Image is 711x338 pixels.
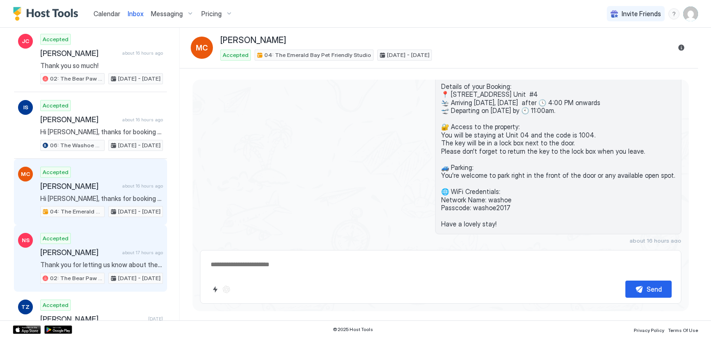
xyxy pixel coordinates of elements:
[50,141,102,150] span: 06: The Washoe Sierra Studio
[118,75,161,83] span: [DATE] - [DATE]
[676,42,687,53] button: Reservation information
[387,51,430,59] span: [DATE] - [DATE]
[683,6,698,21] div: User profile
[668,327,698,333] span: Terms Of Use
[40,248,118,257] span: [PERSON_NAME]
[647,284,662,294] div: Send
[40,62,163,70] span: Thank you so much!
[634,327,664,333] span: Privacy Policy
[220,35,286,46] span: [PERSON_NAME]
[441,66,675,228] span: Hi [PERSON_NAME], thanks for booking your stay with us! Details of your Booking: 📍 [STREET_ADDRES...
[23,103,28,112] span: IS
[122,250,163,256] span: about 17 hours ago
[50,75,102,83] span: 02: The Bear Paw Pet Friendly King Studio
[50,207,102,216] span: 04: The Emerald Bay Pet Friendly Studio
[634,325,664,334] a: Privacy Policy
[44,325,72,334] a: Google Play Store
[43,301,69,309] span: Accepted
[40,261,163,269] span: Thank you for letting us know about the water pressure issue, [PERSON_NAME]. I'm glad to hear eve...
[128,9,143,19] a: Inbox
[625,281,672,298] button: Send
[223,51,249,59] span: Accepted
[128,10,143,18] span: Inbox
[118,141,161,150] span: [DATE] - [DATE]
[148,316,163,322] span: [DATE]
[22,236,30,244] span: NS
[196,42,208,53] span: MC
[210,284,221,295] button: Quick reply
[40,182,118,191] span: [PERSON_NAME]
[21,170,30,178] span: MC
[13,325,41,334] a: App Store
[13,7,82,21] a: Host Tools Logo
[122,117,163,123] span: about 16 hours ago
[668,325,698,334] a: Terms Of Use
[40,49,118,58] span: [PERSON_NAME]
[118,207,161,216] span: [DATE] - [DATE]
[43,35,69,44] span: Accepted
[622,10,661,18] span: Invite Friends
[94,9,120,19] a: Calendar
[50,274,102,282] span: 02: The Bear Paw Pet Friendly King Studio
[22,37,29,45] span: JC
[43,168,69,176] span: Accepted
[630,237,681,244] span: about 16 hours ago
[201,10,222,18] span: Pricing
[40,314,144,324] span: [PERSON_NAME]
[333,326,373,332] span: © 2025 Host Tools
[43,234,69,243] span: Accepted
[40,128,163,136] span: Hi [PERSON_NAME], thanks for booking your stay with us! Details of your Booking: 📍 [STREET_ADDRES...
[40,115,118,124] span: [PERSON_NAME]
[151,10,183,18] span: Messaging
[94,10,120,18] span: Calendar
[43,101,69,110] span: Accepted
[21,303,30,311] span: TZ
[668,8,680,19] div: menu
[122,50,163,56] span: about 16 hours ago
[122,183,163,189] span: about 16 hours ago
[118,274,161,282] span: [DATE] - [DATE]
[264,51,371,59] span: 04: The Emerald Bay Pet Friendly Studio
[40,194,163,203] span: Hi [PERSON_NAME], thanks for booking your stay with us! Details of your Booking: 📍 [STREET_ADDRES...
